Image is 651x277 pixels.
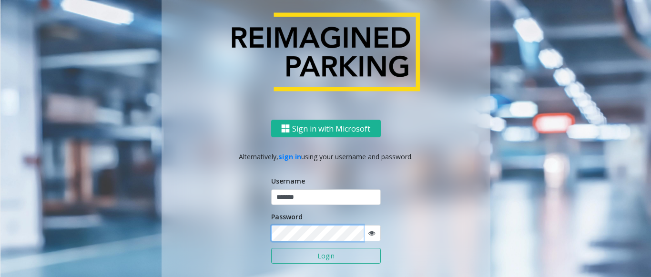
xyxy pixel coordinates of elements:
label: Password [271,212,303,222]
button: Sign in with Microsoft [271,120,381,137]
label: Username [271,176,305,186]
button: Login [271,248,381,264]
a: sign in [278,152,301,161]
p: Alternatively, using your username and password. [171,152,481,162]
